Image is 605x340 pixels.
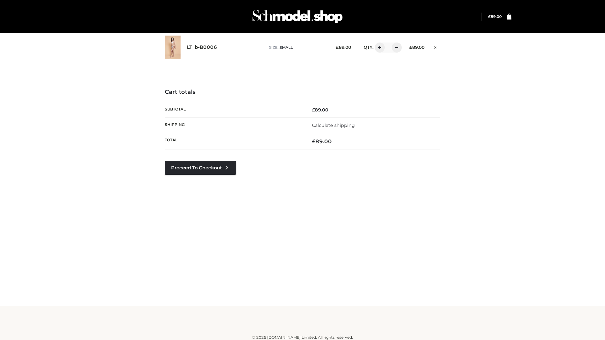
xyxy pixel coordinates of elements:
a: Remove this item [431,42,440,51]
span: £ [409,45,412,50]
img: Schmodel Admin 964 [250,4,345,29]
th: Total [165,133,302,150]
a: LT_b-B0006 [187,44,217,50]
a: Calculate shipping [312,122,355,128]
span: £ [336,45,339,50]
span: £ [312,138,315,144]
a: Proceed to Checkout [165,161,236,175]
bdi: 89.00 [488,14,502,19]
span: SMALL [279,45,293,50]
bdi: 89.00 [312,107,328,113]
th: Shipping [165,117,302,133]
h4: Cart totals [165,89,440,96]
span: £ [312,107,315,113]
p: size : [269,45,326,50]
bdi: 89.00 [336,45,351,50]
bdi: 89.00 [409,45,424,50]
th: Subtotal [165,102,302,117]
bdi: 89.00 [312,138,332,144]
div: QTY: [357,42,400,53]
a: £89.00 [488,14,502,19]
span: £ [488,14,491,19]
